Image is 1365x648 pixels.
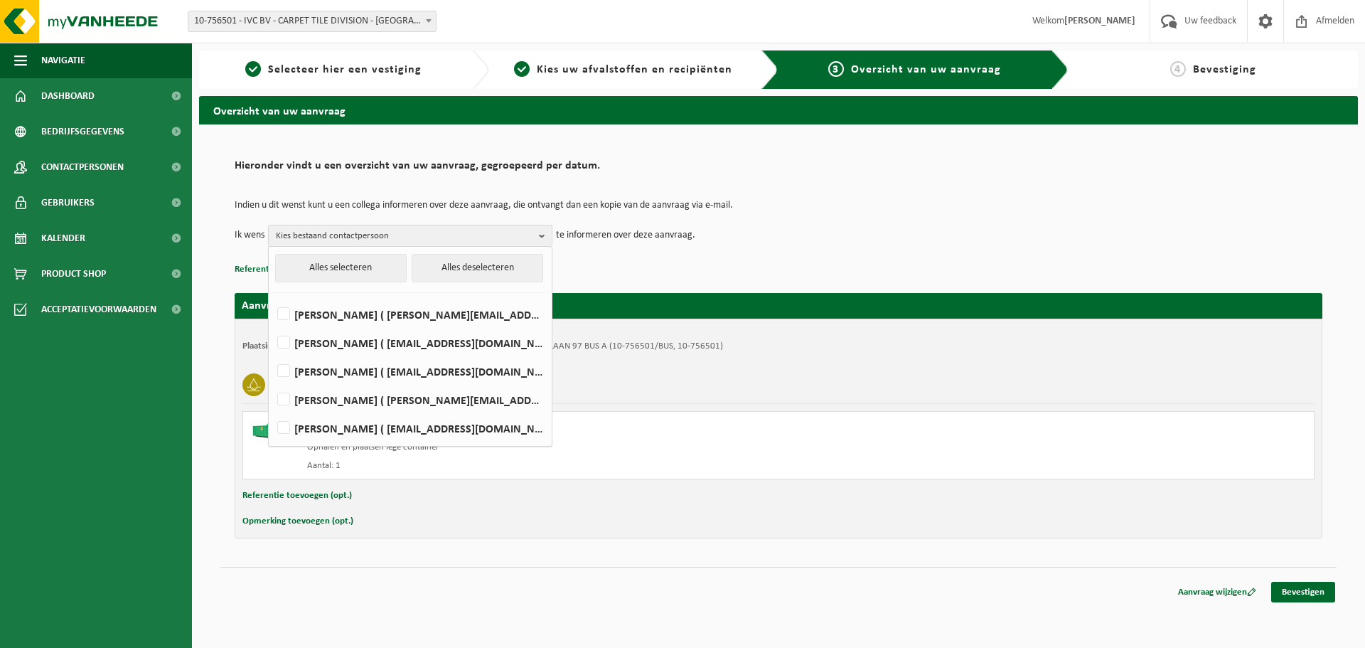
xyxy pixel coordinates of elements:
[537,64,732,75] span: Kies uw afvalstoffen en recipiënten
[274,304,545,325] label: [PERSON_NAME] ( [PERSON_NAME][EMAIL_ADDRESS][DOMAIN_NAME] )
[274,389,545,410] label: [PERSON_NAME] ( [PERSON_NAME][EMAIL_ADDRESS][DOMAIN_NAME] )
[556,225,695,246] p: te informeren over deze aanvraag.
[274,332,545,354] label: [PERSON_NAME] ( [EMAIL_ADDRESS][DOMAIN_NAME] )
[307,460,835,472] div: Aantal: 1
[235,260,344,279] button: Referentie toevoegen (opt.)
[250,419,293,440] img: HK-XO-16-GN-00.png
[828,61,844,77] span: 3
[41,114,124,149] span: Bedrijfsgegevens
[274,361,545,382] label: [PERSON_NAME] ( [EMAIL_ADDRESS][DOMAIN_NAME] )
[41,292,156,327] span: Acceptatievoorwaarden
[242,300,348,312] strong: Aanvraag voor [DATE]
[276,225,533,247] span: Kies bestaand contactpersoon
[1170,61,1186,77] span: 4
[514,61,530,77] span: 2
[41,78,95,114] span: Dashboard
[242,341,304,351] strong: Plaatsingsadres:
[851,64,1001,75] span: Overzicht van uw aanvraag
[242,512,353,531] button: Opmerking toevoegen (opt.)
[268,225,552,246] button: Kies bestaand contactpersoon
[41,185,95,221] span: Gebruikers
[199,96,1358,124] h2: Overzicht van uw aanvraag
[412,254,543,282] button: Alles deselecteren
[206,61,461,78] a: 1Selecteer hier een vestiging
[188,11,436,31] span: 10-756501 - IVC BV - CARPET TILE DIVISION - MOESKROEN
[41,149,124,185] span: Contactpersonen
[496,61,751,78] a: 2Kies uw afvalstoffen en recipiënten
[307,442,835,453] div: Ophalen en plaatsen lege container
[188,11,437,32] span: 10-756501 - IVC BV - CARPET TILE DIVISION - MOESKROEN
[268,64,422,75] span: Selecteer hier een vestiging
[235,225,264,246] p: Ik wens
[41,221,85,256] span: Kalender
[41,43,85,78] span: Navigatie
[1167,582,1267,602] a: Aanvraag wijzigen
[235,160,1322,179] h2: Hieronder vindt u een overzicht van uw aanvraag, gegroepeerd per datum.
[245,61,261,77] span: 1
[235,201,1322,211] p: Indien u dit wenst kunt u een collega informeren over deze aanvraag, die ontvangt dan een kopie v...
[1064,16,1135,26] strong: [PERSON_NAME]
[275,254,407,282] button: Alles selecteren
[242,487,352,505] button: Referentie toevoegen (opt.)
[274,418,545,439] label: [PERSON_NAME] ( [EMAIL_ADDRESS][DOMAIN_NAME] )
[1271,582,1335,602] a: Bevestigen
[41,256,106,292] span: Product Shop
[1193,64,1256,75] span: Bevestiging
